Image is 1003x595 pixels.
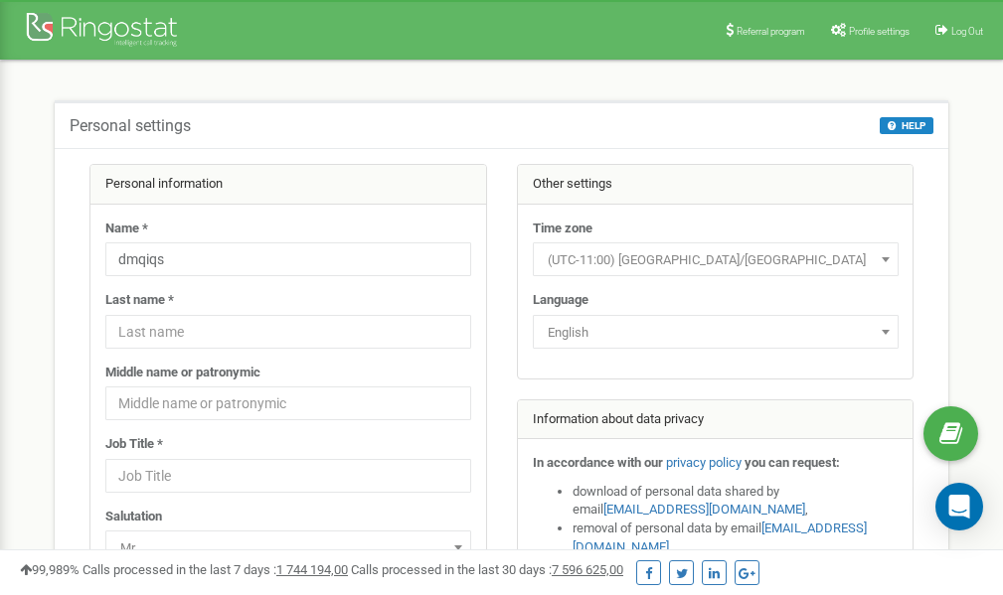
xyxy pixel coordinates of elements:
label: Time zone [533,220,592,238]
div: Personal information [90,165,486,205]
a: [EMAIL_ADDRESS][DOMAIN_NAME] [603,502,805,517]
span: Calls processed in the last 7 days : [83,562,348,577]
label: Job Title * [105,435,163,454]
label: Salutation [105,508,162,526]
div: Open Intercom Messenger [935,483,983,530]
strong: you can request: [745,455,840,470]
div: Information about data privacy [518,400,914,440]
div: Other settings [518,165,914,205]
strong: In accordance with our [533,455,663,470]
span: Log Out [951,26,983,37]
input: Middle name or patronymic [105,386,471,420]
span: 99,989% [20,562,80,577]
input: Name [105,242,471,276]
h5: Personal settings [70,117,191,135]
span: Referral program [737,26,805,37]
span: Profile settings [849,26,910,37]
span: Calls processed in the last 30 days : [351,562,623,577]
span: (UTC-11:00) Pacific/Midway [533,242,899,276]
span: Mr. [112,534,464,562]
li: download of personal data shared by email , [573,483,899,520]
button: HELP [880,117,933,134]
label: Name * [105,220,148,238]
label: Last name * [105,291,174,310]
u: 1 744 194,00 [276,562,348,577]
span: English [540,319,892,347]
a: privacy policy [666,455,742,470]
span: Mr. [105,530,471,564]
li: removal of personal data by email , [573,520,899,556]
label: Middle name or patronymic [105,364,260,382]
label: Language [533,291,588,310]
u: 7 596 625,00 [552,562,623,577]
span: English [533,315,899,349]
input: Job Title [105,459,471,493]
input: Last name [105,315,471,349]
span: (UTC-11:00) Pacific/Midway [540,246,892,274]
